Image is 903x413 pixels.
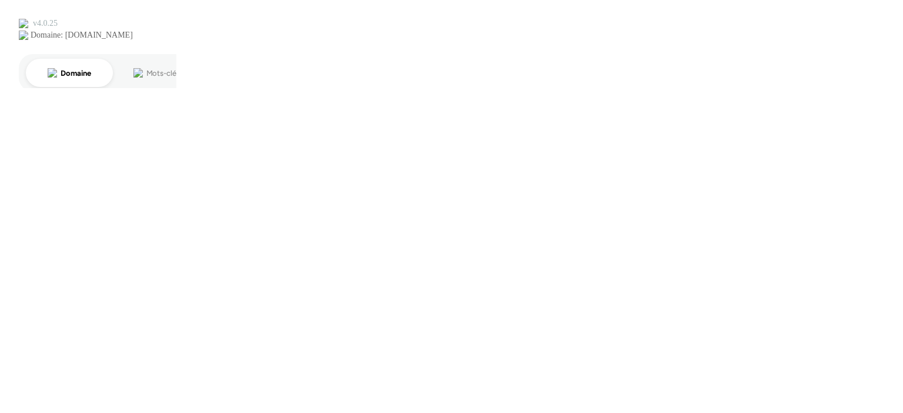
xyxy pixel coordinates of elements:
div: v 4.0.25 [33,19,58,28]
div: Domaine [61,69,91,77]
div: Domaine: [DOMAIN_NAME] [31,31,133,40]
img: tab_keywords_by_traffic_grey.svg [133,68,143,78]
img: website_grey.svg [19,31,28,40]
img: tab_domain_overview_orange.svg [48,68,57,78]
div: Mots-clés [146,69,180,77]
img: logo_orange.svg [19,19,28,28]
